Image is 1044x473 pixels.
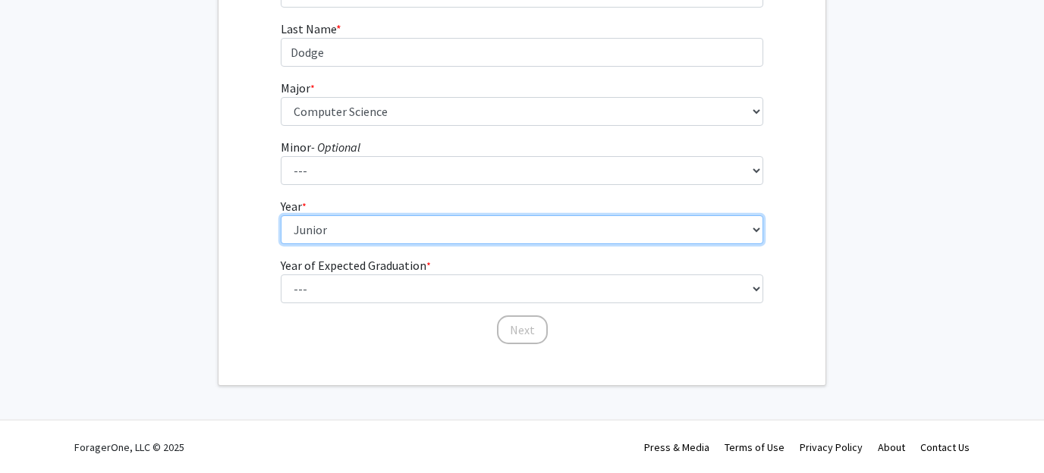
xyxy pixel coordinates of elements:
[281,197,307,215] label: Year
[920,440,970,454] a: Contact Us
[281,138,360,156] label: Minor
[281,79,315,97] label: Major
[800,440,863,454] a: Privacy Policy
[281,21,336,36] span: Last Name
[11,405,64,462] iframe: Chat
[644,440,709,454] a: Press & Media
[725,440,785,454] a: Terms of Use
[311,139,360,155] i: - Optional
[281,256,431,274] label: Year of Expected Graduation
[497,315,548,344] button: Next
[878,440,905,454] a: About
